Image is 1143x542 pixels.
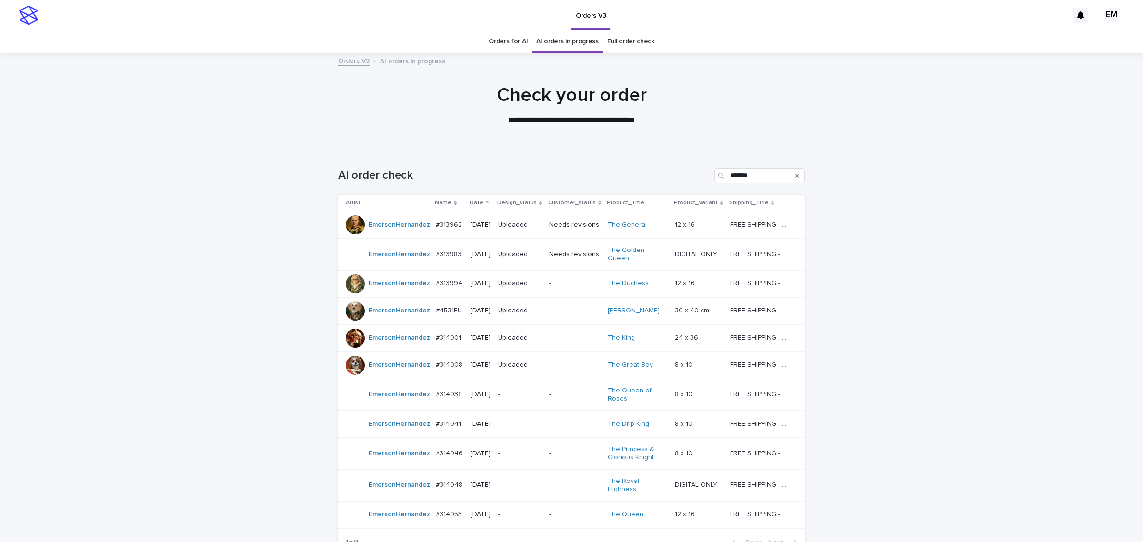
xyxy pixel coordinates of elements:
tr: EmersonHernandez #314038#314038 [DATE]--The Queen of Roses 8 x 108 x 10 FREE SHIPPING - preview i... [338,379,805,411]
a: EmersonHernandez [369,307,430,315]
tr: EmersonHernandez #314008#314008 [DATE]Uploaded-The Great Boy 8 x 108 x 10 FREE SHIPPING - preview... [338,351,805,379]
a: AI orders in progress [536,30,599,53]
a: EmersonHernandez [369,334,430,342]
p: Uploaded [498,307,541,315]
p: #313962 [436,219,464,229]
p: FREE SHIPPING - preview in 1-2 business days, after your approval delivery will take 5-10 b.d. [730,479,792,489]
p: #314041 [436,418,463,428]
p: Uploaded [498,221,541,229]
p: [DATE] [471,511,491,519]
a: [PERSON_NAME] [608,307,660,315]
p: Product_Variant [674,198,718,208]
tr: EmersonHernandez #314041#314041 [DATE]--The Drip King 8 x 108 x 10 FREE SHIPPING - preview in 1-2... [338,411,805,438]
p: Date [470,198,483,208]
p: FREE SHIPPING - preview in 1-2 business days, after your approval delivery will take 5-10 b.d. [730,448,792,458]
p: Name [435,198,451,208]
p: [DATE] [471,307,491,315]
p: 12 x 16 [675,278,697,288]
p: [DATE] [471,450,491,458]
p: Needs revisions [549,221,600,229]
a: The General [608,221,647,229]
p: - [498,391,541,399]
p: FREE SHIPPING - preview in 1-2 business days, after your approval delivery will take 5-10 b.d. [730,278,792,288]
tr: EmersonHernandez #313962#313962 [DATE]UploadedNeeds revisionsThe General 12 x 1612 x 16 FREE SHIP... [338,211,805,239]
a: EmersonHernandez [369,511,430,519]
p: - [498,481,541,489]
h1: Check your order [338,84,805,107]
p: - [549,450,600,458]
a: The Royal Highness [608,477,667,493]
p: DIGITAL ONLY [675,479,719,489]
p: FREE SHIPPING - preview in 1-2 business days, after your approval delivery will take 5-10 b.d. [730,389,792,399]
p: - [549,481,600,489]
a: Orders for AI [489,30,528,53]
p: #314038 [436,389,464,399]
a: EmersonHernandez [369,221,430,229]
p: Uploaded [498,280,541,288]
a: Full order check [607,30,654,53]
p: Customer_status [548,198,596,208]
a: EmersonHernandez [369,420,430,428]
p: FREE SHIPPING - preview in 1-2 business days, after your approval delivery will take 5-10 b.d. [730,418,792,428]
img: stacker-logo-s-only.png [19,6,38,25]
p: FREE SHIPPING - preview in 1-2 business days, after your approval delivery will take 5-10 b.d. [730,332,792,342]
a: The Queen [608,511,643,519]
p: Design_status [497,198,537,208]
p: - [549,361,600,369]
p: #313994 [436,278,464,288]
p: Product_Title [607,198,644,208]
p: [DATE] [471,391,491,399]
p: DIGITAL ONLY [675,249,719,259]
p: #314008 [436,359,464,369]
p: - [549,307,600,315]
p: - [549,280,600,288]
p: - [549,391,600,399]
p: - [549,334,600,342]
p: 8 x 10 [675,359,694,369]
p: Uploaded [498,251,541,259]
p: - [498,450,541,458]
p: Uploaded [498,334,541,342]
p: #314053 [436,509,464,519]
p: - [498,511,541,519]
p: FREE SHIPPING - preview in 1-2 business days, after your approval delivery will take 6-10 busines... [730,305,792,315]
tr: EmersonHernandez #4531EU#4531EU [DATE]Uploaded-[PERSON_NAME] 30 x 40 cm30 x 40 cm FREE SHIPPING -... [338,297,805,324]
p: FREE SHIPPING - preview in 1-2 business days, after your approval delivery will take 5-10 b.d. [730,509,792,519]
a: The Drip King [608,420,649,428]
a: The King [608,334,635,342]
tr: EmersonHernandez #313994#313994 [DATE]Uploaded-The Duchess 12 x 1612 x 16 FREE SHIPPING - preview... [338,270,805,297]
p: AI orders in progress [380,55,445,66]
a: EmersonHernandez [369,251,430,259]
p: [DATE] [471,221,491,229]
tr: EmersonHernandez #314053#314053 [DATE]--The Queen 12 x 1612 x 16 FREE SHIPPING - preview in 1-2 b... [338,501,805,528]
a: The Golden Queen [608,246,667,262]
p: - [498,420,541,428]
p: 8 x 10 [675,448,694,458]
p: #314048 [436,479,464,489]
p: - [549,511,600,519]
a: EmersonHernandez [369,450,430,458]
tr: EmersonHernandez #314048#314048 [DATE]--The Royal Highness DIGITAL ONLYDIGITAL ONLY FREE SHIPPING... [338,469,805,501]
tr: EmersonHernandez #314046#314046 [DATE]--The Princess & Glorious Knight 8 x 108 x 10 FREE SHIPPING... [338,438,805,470]
p: 24 x 36 [675,332,700,342]
a: EmersonHernandez [369,391,430,399]
p: 12 x 16 [675,219,697,229]
tr: EmersonHernandez #314001#314001 [DATE]Uploaded-The King 24 x 3624 x 36 FREE SHIPPING - preview in... [338,324,805,351]
p: [DATE] [471,280,491,288]
p: Needs revisions [549,251,600,259]
input: Search [714,168,805,183]
p: - [549,420,600,428]
p: [DATE] [471,334,491,342]
p: #314046 [436,448,465,458]
a: EmersonHernandez [369,481,430,489]
p: #313983 [436,249,463,259]
p: [DATE] [471,481,491,489]
p: [DATE] [471,420,491,428]
p: #314001 [436,332,463,342]
p: 8 x 10 [675,418,694,428]
p: FREE SHIPPING - preview in 1-2 business days, after your approval delivery will take 5-10 b.d. [730,219,792,229]
p: 30 x 40 cm [675,305,711,315]
p: Uploaded [498,361,541,369]
p: Shipping_Title [729,198,769,208]
a: EmersonHernandez [369,361,430,369]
